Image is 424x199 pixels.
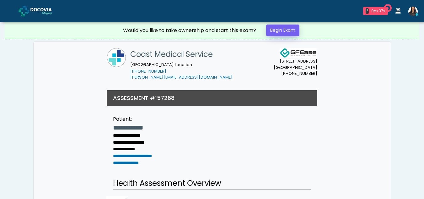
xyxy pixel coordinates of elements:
[113,94,174,102] h3: ASSESSMENT #157268
[113,178,311,190] h2: Health Assessment Overview
[19,1,62,21] a: Docovia
[359,4,392,18] a: 1 0m 37s
[130,48,233,61] h1: Coast Medical Service
[19,6,29,16] img: Docovia
[130,69,166,74] a: [PHONE_NUMBER]
[130,62,233,80] small: [GEOGRAPHIC_DATA] Location
[107,48,126,67] img: Coast Medical Service
[274,58,317,76] small: [STREET_ADDRESS] [GEOGRAPHIC_DATA] [PHONE_NUMBER]
[113,115,167,123] div: Patient:
[130,75,233,80] a: [PERSON_NAME][EMAIL_ADDRESS][DOMAIN_NAME]
[266,25,299,36] a: Begin Exam
[371,8,385,14] div: 0m 37s
[280,48,317,58] img: Docovia Staffing Logo
[123,27,256,34] div: Would you like to take ownership and start this exam?
[408,7,418,16] img: Viral Patel
[30,8,62,14] img: Docovia
[366,8,369,14] div: 1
